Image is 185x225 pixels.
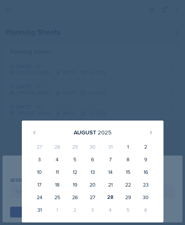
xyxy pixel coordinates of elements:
[66,191,84,204] div: 26
[119,204,137,216] div: 5
[102,166,119,178] div: 14
[31,191,48,204] div: 24
[66,178,84,191] div: 19
[48,191,66,204] div: 25
[102,140,119,153] div: 31
[31,178,48,191] div: 17
[102,191,119,204] div: 28
[102,153,119,166] div: 7
[66,140,84,153] div: 29
[84,153,102,166] div: 6
[102,204,119,216] div: 4
[48,166,66,178] div: 11
[48,153,66,166] div: 4
[66,204,84,216] div: 2
[119,166,137,178] div: 15
[137,204,155,216] div: 6
[48,178,66,191] div: 18
[84,178,102,191] div: 20
[102,178,119,191] div: 21
[119,178,137,191] div: 22
[119,140,137,153] div: 1
[98,128,112,137] div: 2025
[137,191,155,204] div: 30
[66,153,84,166] div: 5
[84,166,102,178] div: 13
[31,153,48,166] div: 3
[119,153,137,166] div: 8
[137,166,155,178] div: 16
[31,204,48,216] div: 31
[31,140,48,153] div: 27
[74,128,96,137] div: August
[48,140,66,153] div: 28
[66,166,84,178] div: 12
[84,140,102,153] div: 30
[84,204,102,216] div: 3
[137,178,155,191] div: 23
[137,153,155,166] div: 9
[84,191,102,204] div: 27
[48,204,66,216] div: 1
[119,191,137,204] div: 29
[31,166,48,178] div: 10
[137,140,155,153] div: 2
